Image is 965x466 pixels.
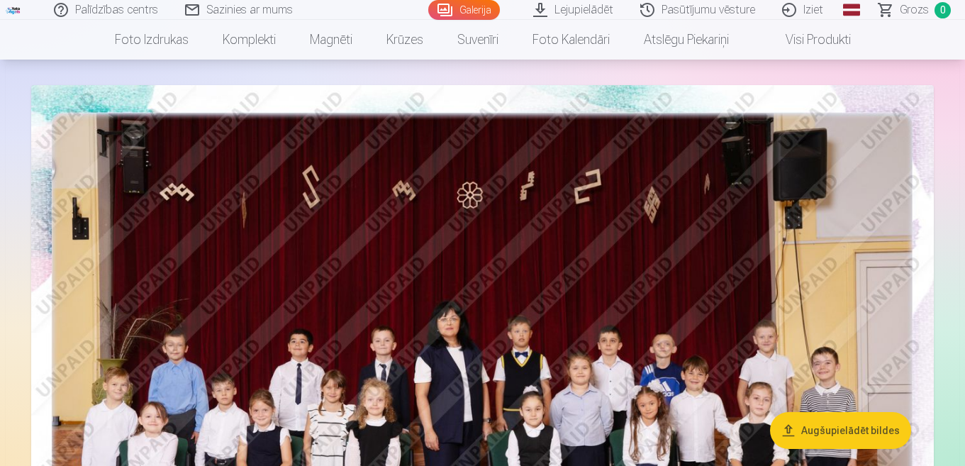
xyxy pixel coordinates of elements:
a: Magnēti [293,20,369,60]
span: Grozs [900,1,929,18]
span: 0 [935,2,951,18]
a: Atslēgu piekariņi [627,20,746,60]
a: Foto kalendāri [515,20,627,60]
a: Visi produkti [746,20,868,60]
a: Suvenīri [440,20,515,60]
a: Krūzes [369,20,440,60]
a: Komplekti [206,20,293,60]
img: /fa1 [6,6,21,14]
a: Foto izdrukas [98,20,206,60]
button: Augšupielādēt bildes [770,412,911,449]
